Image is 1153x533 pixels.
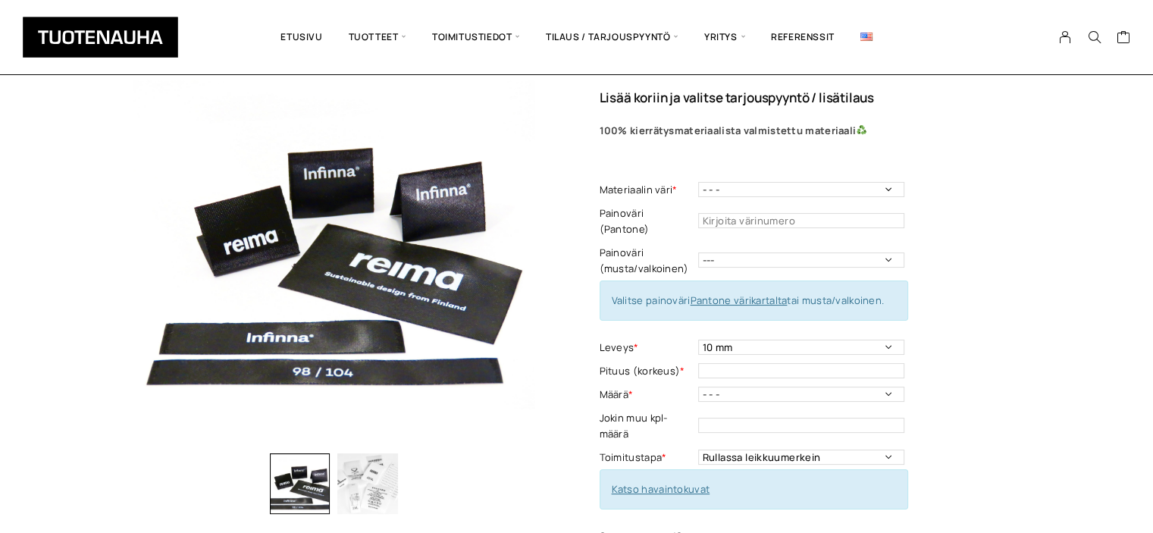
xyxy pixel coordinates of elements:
[336,11,419,63] span: Tuotteet
[1116,30,1130,48] a: Cart
[612,482,710,496] a: Katso havaintokuvat
[1051,30,1080,44] a: My Account
[698,213,904,228] input: Kirjoita värinumero
[600,205,694,237] label: Painoväri (Pantone)
[23,17,178,58] img: Tuotenauha Oy
[1079,30,1108,44] button: Search
[600,245,694,277] label: Painoväri (musta/valkoinen)
[600,363,694,379] label: Pituus (korkeus)
[600,182,694,198] label: Materiaalin väri
[133,44,535,446] img: b7c32725-09ce-47bb-a0e3-3e9b7acc3c9a
[600,340,694,356] label: Leveys
[337,453,398,514] img: Ekologinen polyestersatiini 2
[533,11,691,63] span: Tilaus / Tarjouspyyntö
[857,125,866,135] img: ♻️
[612,293,885,307] span: Valitse painoväri tai musta/valkoinen.
[600,91,1020,104] p: Lisää koriin ja valitse tarjouspyyntö / lisätilaus
[860,33,873,41] img: English
[419,11,533,63] span: Toimitustiedot
[691,11,758,63] span: Yritys
[600,387,694,403] label: Määrä
[600,410,694,442] label: Jokin muu kpl-määrä
[268,11,335,63] a: Etusivu
[600,450,694,466] label: Toimitustapa
[600,124,857,137] b: 100% kierrätysmateriaalista valmistettu materiaali
[690,293,787,307] a: Pantone värikartalta
[758,11,848,63] a: Referenssit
